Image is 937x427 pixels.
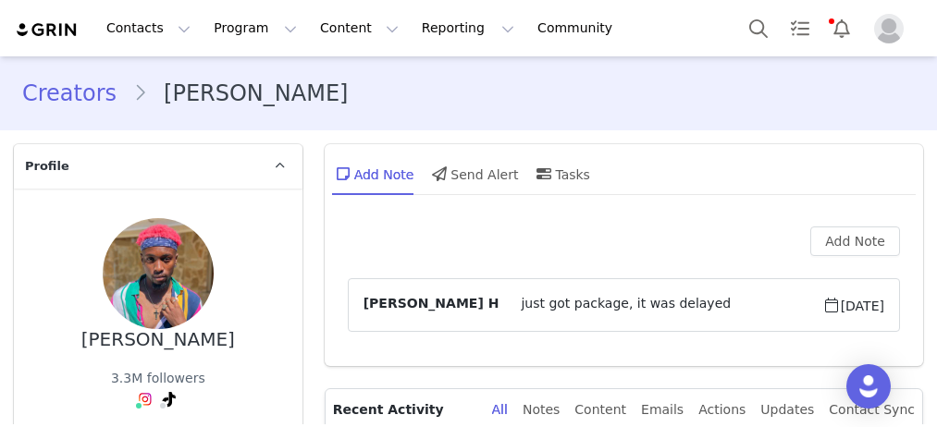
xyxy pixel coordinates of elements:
[203,7,308,49] button: Program
[499,294,821,316] span: just got package, it was delayed
[332,152,414,196] div: Add Note
[81,329,235,350] div: [PERSON_NAME]
[526,7,632,49] a: Community
[25,157,69,176] span: Profile
[810,226,900,256] button: Add Note
[863,14,922,43] button: Profile
[15,21,80,39] img: grin logo
[428,152,518,196] div: Send Alert
[533,152,590,196] div: Tasks
[364,294,499,316] span: [PERSON_NAME] H
[309,7,410,49] button: Content
[95,7,202,49] button: Contacts
[22,77,133,110] a: Creators
[738,7,779,49] button: Search
[821,7,862,49] button: Notifications
[103,218,214,329] img: 7998a3d3-0999-4126-abed-a8a4c0286a36.jpg
[822,294,884,316] span: [DATE]
[846,364,891,409] div: Open Intercom Messenger
[780,7,820,49] a: Tasks
[111,369,205,388] div: 3.3M followers
[138,392,153,407] img: instagram.svg
[874,14,904,43] img: placeholder-profile.jpg
[411,7,525,49] button: Reporting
